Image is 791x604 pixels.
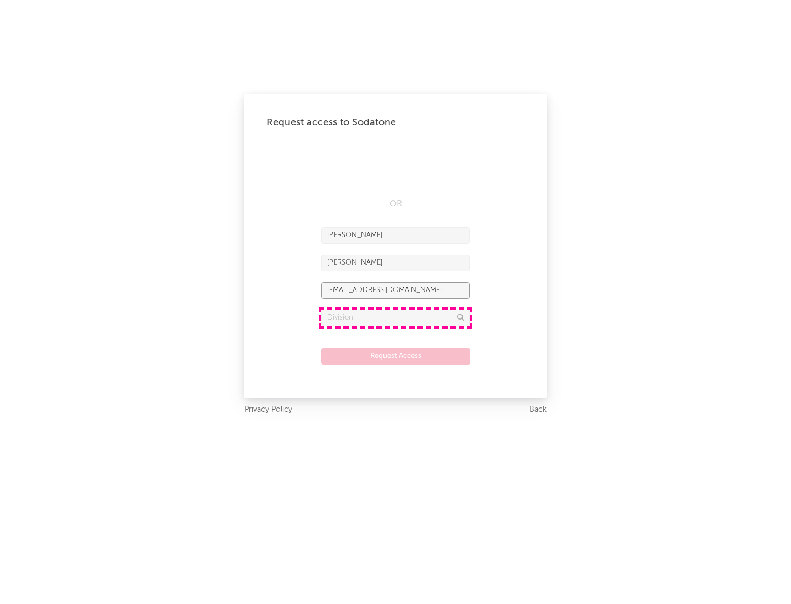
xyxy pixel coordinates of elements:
[321,282,470,299] input: Email
[530,403,547,417] a: Back
[321,255,470,271] input: Last Name
[244,403,292,417] a: Privacy Policy
[321,227,470,244] input: First Name
[321,198,470,211] div: OR
[321,348,470,365] button: Request Access
[266,116,525,129] div: Request access to Sodatone
[321,310,470,326] input: Division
